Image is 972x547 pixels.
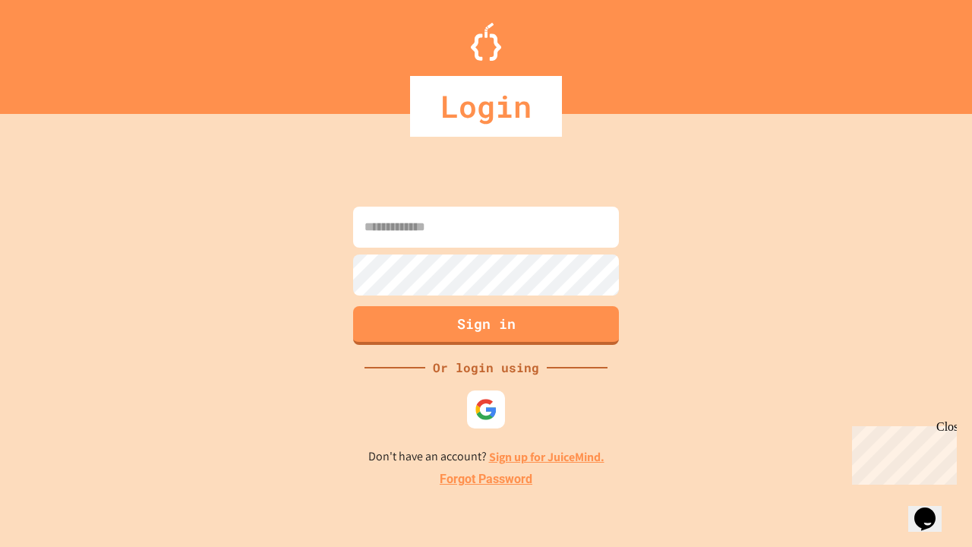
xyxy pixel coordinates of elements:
div: Or login using [425,359,547,377]
a: Sign up for JuiceMind. [489,449,604,465]
iframe: chat widget [908,486,957,532]
a: Forgot Password [440,470,532,489]
div: Chat with us now!Close [6,6,105,96]
img: Logo.svg [471,23,501,61]
p: Don't have an account? [368,447,604,466]
img: google-icon.svg [475,398,497,421]
div: Login [410,76,562,137]
iframe: chat widget [846,420,957,485]
button: Sign in [353,306,619,345]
